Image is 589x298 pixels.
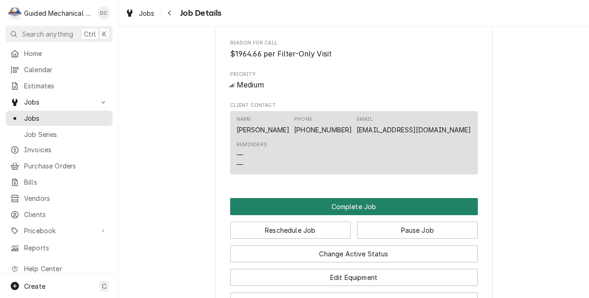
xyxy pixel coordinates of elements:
button: Search anythingCtrlK [6,26,113,42]
div: Daniel Cornell's Avatar [97,6,110,19]
span: Jobs [139,8,155,18]
span: K [102,29,107,39]
div: Priority [230,71,478,91]
span: Ctrl [84,29,96,39]
span: $1964.66 per Filter-Only Visit [230,50,332,58]
a: Reports [6,240,113,255]
span: Search anything [22,29,73,39]
span: Bills [24,177,108,187]
span: Create [24,282,45,290]
div: Reminders [237,141,267,169]
span: Job Series [24,130,108,139]
a: Go to Pricebook [6,223,113,238]
div: G [8,6,21,19]
span: Pricebook [24,226,94,236]
a: Vendors [6,191,113,206]
button: Reschedule Job [230,222,351,239]
a: Clients [6,207,113,222]
div: Contact [230,111,478,174]
span: Purchase Orders [24,161,108,171]
div: Guided Mechanical Services, LLC [24,8,92,18]
div: — [237,150,243,160]
button: Navigate back [163,6,177,20]
a: Purchase Orders [6,158,113,174]
span: Reason For Call [230,49,478,60]
span: Priority [230,71,478,78]
a: [PHONE_NUMBER] [294,126,352,134]
span: Jobs [24,113,108,123]
span: Reports [24,243,108,253]
a: Estimates [6,78,113,93]
span: Clients [24,210,108,219]
span: Invoices [24,145,108,155]
a: Jobs [6,111,113,126]
div: Button Group Row [230,239,478,262]
a: Invoices [6,142,113,157]
span: Client Contact [230,102,478,109]
div: Client Contact List [230,111,478,179]
div: Name [237,116,251,123]
a: Home [6,46,113,61]
div: Reminders [237,141,267,149]
a: Job Series [6,127,113,142]
span: Job Details [177,7,222,19]
div: Phone [294,116,312,123]
div: Email [357,116,471,134]
span: Reason For Call [230,39,478,47]
div: Button Group Row [230,215,478,239]
div: DC [97,6,110,19]
button: Change Active Status [230,245,478,262]
button: Pause Job [357,222,478,239]
div: Guided Mechanical Services, LLC's Avatar [8,6,21,19]
button: Edit Equipment [230,269,478,286]
span: Calendar [24,65,108,74]
span: Vendors [24,193,108,203]
div: Reason For Call [230,39,478,59]
div: Button Group Row [230,262,478,286]
div: Phone [294,116,352,134]
span: C [102,281,107,291]
span: Priority [230,80,478,91]
div: Button Group Row [230,198,478,215]
a: Bills [6,174,113,190]
a: Go to Help Center [6,261,113,276]
div: Medium [230,80,478,91]
a: Calendar [6,62,113,77]
div: Client Contact [230,102,478,178]
a: [EMAIL_ADDRESS][DOMAIN_NAME] [357,126,471,134]
div: Name [237,116,290,134]
span: Estimates [24,81,108,91]
span: Jobs [24,97,94,107]
div: Email [357,116,373,123]
a: Jobs [121,6,158,21]
span: Help Center [24,264,107,273]
div: — [237,160,243,169]
div: [PERSON_NAME] [237,125,290,135]
a: Go to Jobs [6,94,113,110]
button: Complete Job [230,198,478,215]
span: Home [24,49,108,58]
